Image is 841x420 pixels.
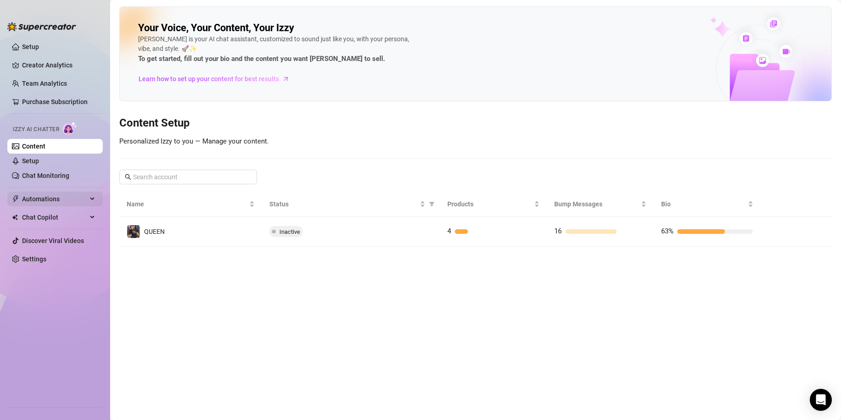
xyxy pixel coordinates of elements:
img: AI Chatter [63,122,77,135]
a: Creator Analytics [22,58,95,72]
th: Products [440,192,547,217]
th: Bio [654,192,761,217]
span: Products [447,199,532,209]
span: Learn how to set up your content for best results [139,74,279,84]
th: Status [262,192,440,217]
div: [PERSON_NAME] is your AI chat assistant, customized to sound just like you, with your persona, vi... [138,34,413,65]
a: Setup [22,43,39,50]
span: filter [427,197,436,211]
a: Discover Viral Videos [22,237,84,244]
span: search [125,174,131,180]
span: filter [429,201,434,207]
img: Chat Copilot [12,214,18,221]
span: thunderbolt [12,195,19,203]
img: QUEEN [127,225,140,238]
span: 4 [447,227,451,235]
span: Inactive [279,228,300,235]
strong: To get started, fill out your bio and the content you want [PERSON_NAME] to sell. [138,55,385,63]
input: Search account [133,172,244,182]
span: arrow-right [281,74,290,83]
a: Settings [22,255,46,263]
span: Personalized Izzy to you — Manage your content. [119,137,269,145]
a: Team Analytics [22,80,67,87]
span: QUEEN [144,228,165,235]
th: Name [119,192,262,217]
span: Bump Messages [554,199,639,209]
img: ai-chatter-content-library-cLFOSyPT.png [689,7,831,101]
span: Status [269,199,418,209]
a: Learn how to set up your content for best results [138,72,296,86]
a: Purchase Subscription [22,94,95,109]
div: Open Intercom Messenger [810,389,832,411]
a: Content [22,143,45,150]
a: Chat Monitoring [22,172,69,179]
span: Name [127,199,247,209]
h2: Your Voice, Your Content, Your Izzy [138,22,294,34]
h3: Content Setup [119,116,832,131]
span: 16 [554,227,562,235]
span: Chat Copilot [22,210,87,225]
span: Automations [22,192,87,206]
th: Bump Messages [547,192,654,217]
img: logo-BBDzfeDw.svg [7,22,76,31]
span: 63% [661,227,674,235]
span: Izzy AI Chatter [13,125,59,134]
a: Setup [22,157,39,165]
span: Bio [661,199,746,209]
